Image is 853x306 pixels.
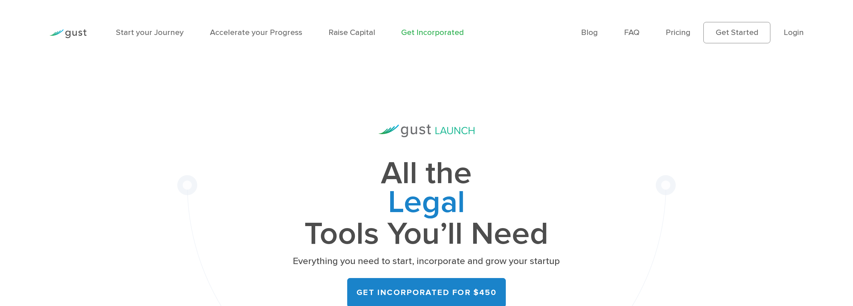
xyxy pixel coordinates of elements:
[703,22,770,44] a: Get Started
[290,255,562,267] p: Everything you need to start, incorporate and grow your startup
[329,28,375,37] a: Raise Capital
[624,28,639,37] a: FAQ
[666,28,690,37] a: Pricing
[116,28,184,37] a: Start your Journey
[581,28,598,37] a: Blog
[379,125,474,137] img: Gust Launch Logo
[49,29,87,38] img: Gust Logo
[290,159,562,248] h1: All the Tools You’ll Need
[401,28,464,37] a: Get Incorporated
[784,28,804,37] a: Login
[210,28,302,37] a: Accelerate your Progress
[290,188,562,219] span: Legal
